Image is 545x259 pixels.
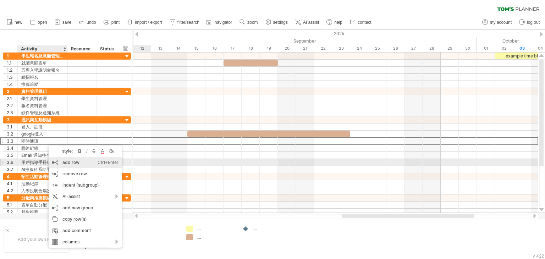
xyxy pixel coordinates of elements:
div: Saturday, 27 September 2025 [404,45,423,52]
div: 1.1 [7,60,17,66]
div: indent (subgroup) [49,180,122,191]
div: Activity [21,45,64,53]
div: AI-assist [49,191,122,202]
div: 1.4 [7,81,17,88]
div: 報名資料管理 [21,102,64,109]
div: 1.2 [7,67,17,73]
div: 4.1 [7,180,17,187]
div: Thursday, 25 September 2025 [368,45,386,52]
div: 2.2 [7,102,17,109]
div: Tuesday, 16 September 2025 [205,45,224,52]
div: 3.3 [7,138,17,144]
div: google登入 [21,131,64,137]
div: 入學說明會場次設定 [21,187,64,194]
div: 五專入學說明會報名 [21,67,64,73]
div: 3.7 [7,166,17,173]
div: v 422 [533,253,544,259]
div: 聯絡紀錄 [21,145,64,151]
div: 通訊與互動模組 [21,116,64,123]
div: 招生活動管理模組 [21,173,64,180]
span: save [62,20,71,25]
div: 1.3 [7,74,17,81]
div: Sunday, 28 September 2025 [423,45,441,52]
div: 2 [7,88,17,95]
span: filter/search [177,20,199,25]
a: help [325,18,345,27]
div: 5.2 [7,209,17,215]
div: 3.6 [7,159,17,166]
span: new [15,20,22,25]
span: contact [358,20,371,25]
div: .... [253,226,291,232]
div: Thursday, 18 September 2025 [242,45,260,52]
div: add new group [49,202,122,214]
div: Saturday, 20 September 2025 [278,45,296,52]
div: 活動紀錄 [21,180,64,187]
div: Sunday, 21 September 2025 [296,45,314,52]
div: Tuesday, 23 September 2025 [332,45,350,52]
div: Ctrl+Enter [98,157,119,168]
div: Saturday, 13 September 2025 [151,45,169,52]
div: Monday, 15 September 2025 [187,45,205,52]
div: Wednesday, 24 September 2025 [350,45,368,52]
span: open [38,20,47,25]
div: 1 [7,53,17,59]
div: Friday, 3 October 2025 [513,45,531,52]
div: Thursday, 2 October 2025 [495,45,513,52]
div: Friday, 19 September 2025 [260,45,278,52]
a: my account [480,18,514,27]
div: AI推薦科系助手 [21,166,64,173]
div: 5.1 [7,202,17,208]
span: remove row [62,171,87,176]
div: 分配與推薦模組 [21,194,64,201]
div: 3.2 [7,131,17,137]
div: 3 [7,116,17,123]
div: Email 通知整合 [21,152,64,159]
a: undo [77,18,98,27]
div: add comment [49,225,122,236]
div: .... [118,226,178,232]
div: 學生報名及意願管理模組 [21,53,64,59]
a: log out [517,18,542,27]
span: settings [273,20,288,25]
a: AI assist [293,18,321,27]
div: Sunday, 14 September 2025 [169,45,187,52]
div: 資料管理模組 [21,88,64,95]
a: filter/search [168,18,202,27]
div: 登入、註冊 [21,123,64,130]
div: Status [100,45,116,53]
div: 2.3 [7,109,17,116]
div: style: [51,148,76,154]
div: 即時通訊 [21,138,64,144]
div: .... [197,226,235,232]
a: zoom [238,18,260,27]
a: print [102,18,122,27]
a: settings [264,18,290,27]
span: import / export [135,20,162,25]
div: 3.1 [7,123,17,130]
div: 4 [7,173,17,180]
div: 推薦追蹤 [21,81,64,88]
div: Friday, 26 September 2025 [386,45,404,52]
div: 新生推薦 [21,209,64,215]
div: Wednesday, 1 October 2025 [477,45,495,52]
div: 3.4 [7,145,17,151]
div: Monday, 29 September 2025 [441,45,459,52]
a: new [5,18,24,27]
a: import / export [125,18,164,27]
span: navigator [215,20,232,25]
a: navigator [205,18,234,27]
span: zoom [247,20,258,25]
div: copy row(s) [49,214,122,225]
span: help [334,20,342,25]
div: 2.1 [7,95,17,102]
div: Add your own logo [4,226,70,253]
div: Friday, 12 September 2025 [133,45,151,52]
a: open [28,18,49,27]
div: .... [118,235,178,241]
a: contact [348,18,374,27]
span: log out [527,20,540,25]
span: print [111,20,120,25]
div: columns [49,236,122,248]
div: add row [49,157,122,168]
